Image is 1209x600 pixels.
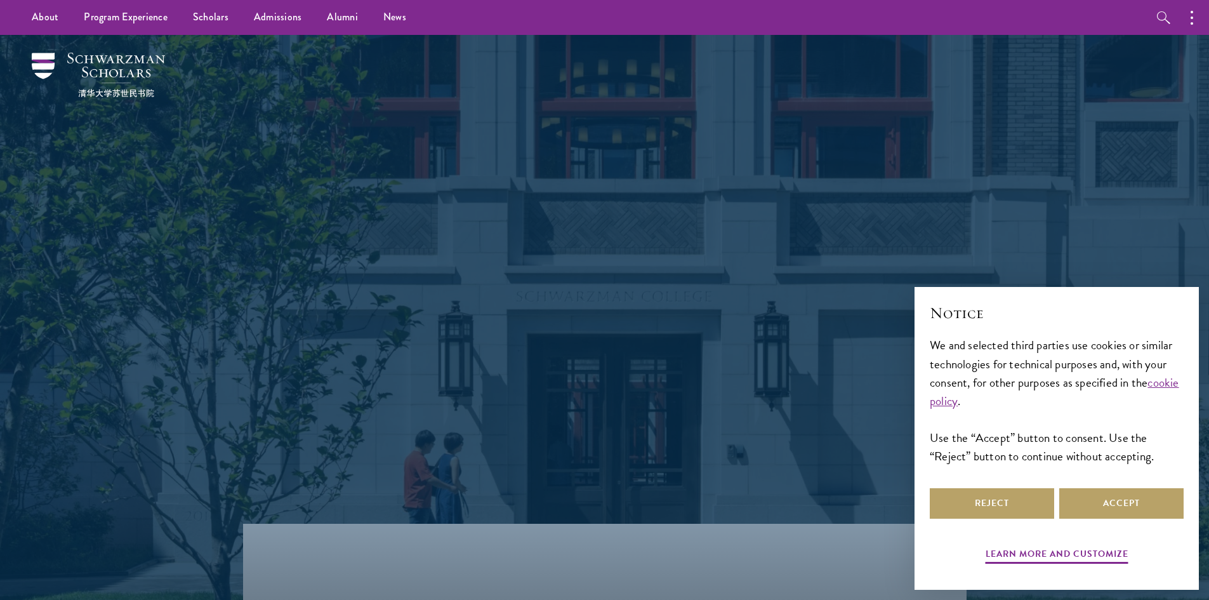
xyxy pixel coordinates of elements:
h2: Notice [930,302,1184,324]
img: Schwarzman Scholars [32,53,165,97]
div: We and selected third parties use cookies or similar technologies for technical purposes and, wit... [930,336,1184,465]
button: Accept [1059,488,1184,519]
a: cookie policy [930,373,1179,410]
button: Reject [930,488,1054,519]
button: Learn more and customize [986,546,1128,566]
